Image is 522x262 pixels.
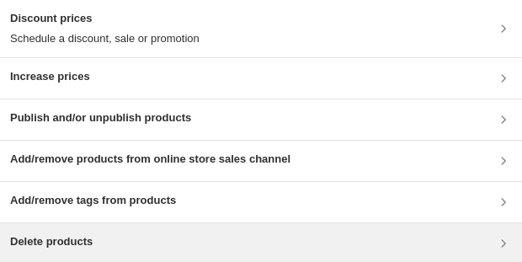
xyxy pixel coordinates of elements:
h3: Publish and/or unpublish products [10,110,191,126]
h3: Add/remove products from online store sales channel [10,151,290,168]
h3: Add/remove tags from products [10,192,176,209]
p: Schedule a discount, sale or promotion [10,30,200,47]
h3: Discount prices [10,10,200,27]
h3: Delete products [10,233,93,250]
h3: Increase prices [10,68,90,85]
